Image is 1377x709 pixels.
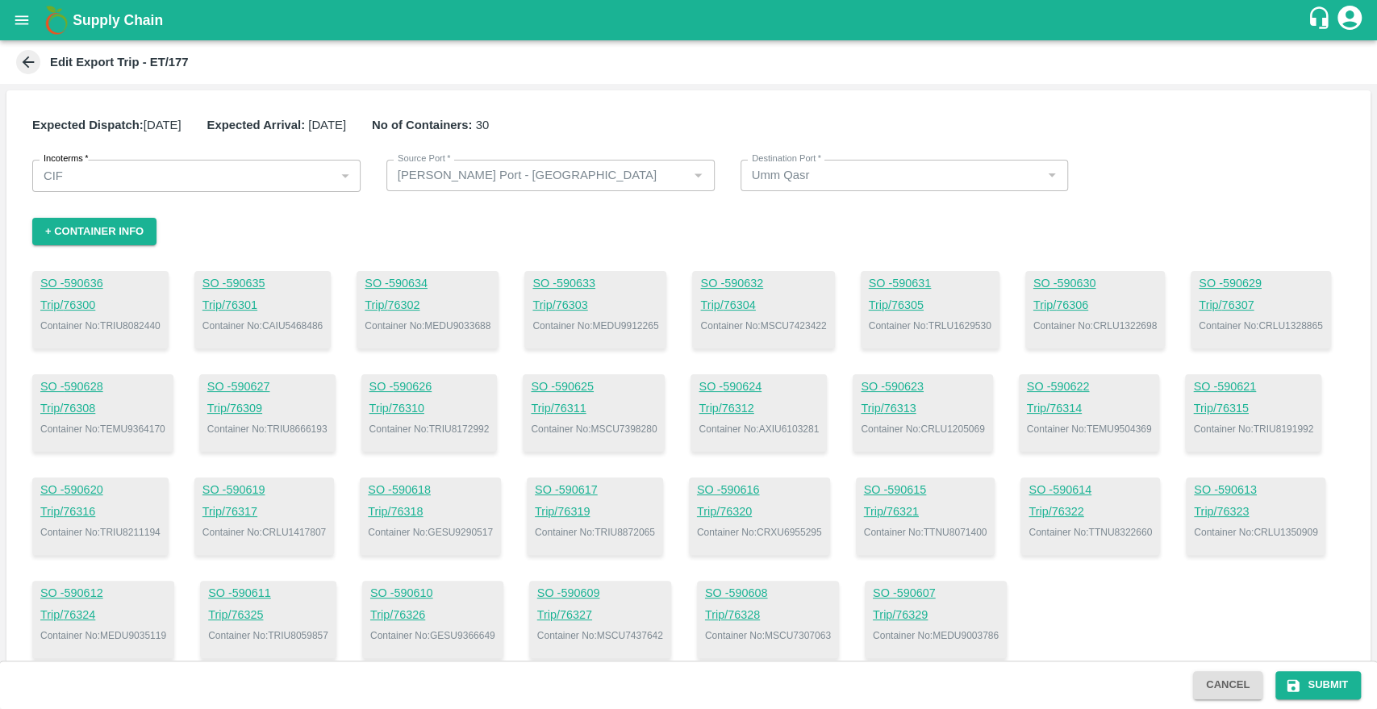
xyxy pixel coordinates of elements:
[372,119,473,131] b: No of Containers:
[1029,503,1152,521] a: Trip/76322
[1029,525,1152,540] p: Container No: TTNU8322660
[368,482,493,499] a: SO -590618
[1275,671,1361,699] button: Submit
[861,422,984,436] p: Container No: CRLU1205069
[32,218,156,246] button: + Container Info
[869,297,991,315] a: Trip/76305
[537,628,663,643] p: Container No: MSCU7437642
[697,525,822,540] p: Container No: CRXU6955295
[207,119,306,131] b: Expected Arrival:
[1029,482,1152,499] a: SO -590614
[40,4,73,36] img: logo
[208,607,328,624] a: Trip/76325
[1194,482,1317,499] a: SO -590613
[531,378,657,396] a: SO -590625
[202,275,323,293] a: SO -590635
[537,585,663,603] a: SO -590609
[699,378,819,396] a: SO -590624
[864,525,987,540] p: Container No: TTNU8071400
[202,297,323,315] a: Trip/76301
[1027,378,1152,396] a: SO -590622
[1199,275,1322,293] a: SO -590629
[699,422,819,436] p: Container No: AXIU6103281
[532,319,658,333] p: Container No: MEDU9912265
[1033,275,1157,293] a: SO -590630
[391,165,683,186] input: Select Source port
[531,422,657,436] p: Container No: MSCU7398280
[1193,422,1313,436] p: Container No: TRIU8191992
[705,607,831,624] a: Trip/76328
[40,400,165,418] a: Trip/76308
[700,319,826,333] p: Container No: MSCU7423422
[697,482,822,499] a: SO -590616
[1193,671,1262,699] button: Cancel
[40,275,161,293] a: SO -590636
[873,607,999,624] a: Trip/76329
[32,116,182,134] p: [DATE]
[40,525,161,540] p: Container No: TRIU8211194
[369,378,490,396] a: SO -590626
[1307,6,1335,35] div: customer-support
[873,628,999,643] p: Container No: MEDU9003786
[861,400,984,418] a: Trip/76313
[1199,319,1322,333] p: Container No: CRLU1328865
[365,297,490,315] a: Trip/76302
[369,400,490,418] a: Trip/76310
[700,297,826,315] a: Trip/76304
[44,152,88,165] label: Incoterms
[1194,503,1317,521] a: Trip/76323
[532,297,658,315] a: Trip/76303
[50,56,189,69] b: Edit Export Trip - ET/177
[202,503,326,521] a: Trip/76317
[1194,525,1317,540] p: Container No: CRLU1350909
[44,167,63,185] p: CIF
[40,503,161,521] a: Trip/76316
[372,116,489,134] p: 30
[370,585,495,603] a: SO -590610
[40,585,166,603] a: SO -590612
[32,119,144,131] b: Expected Dispatch:
[207,422,328,436] p: Container No: TRIU8666193
[3,2,40,39] button: open drawer
[535,525,655,540] p: Container No: TRIU8872065
[1027,400,1152,418] a: Trip/76314
[202,319,323,333] p: Container No: CAIU5468486
[1027,422,1152,436] p: Container No: TEMU9504369
[208,628,328,643] p: Container No: TRIU8059857
[532,275,658,293] a: SO -590633
[700,275,826,293] a: SO -590632
[1193,400,1313,418] a: Trip/76315
[365,275,490,293] a: SO -590634
[40,422,165,436] p: Container No: TEMU9364170
[208,585,328,603] a: SO -590611
[699,400,819,418] a: Trip/76312
[40,607,166,624] a: Trip/76324
[697,503,822,521] a: Trip/76320
[73,12,163,28] b: Supply Chain
[1033,297,1157,315] a: Trip/76306
[368,503,493,521] a: Trip/76318
[73,9,1307,31] a: Supply Chain
[398,152,450,165] label: Source Port
[869,319,991,333] p: Container No: TRLU1629530
[1033,319,1157,333] p: Container No: CRLU1322698
[368,525,493,540] p: Container No: GESU9290517
[365,319,490,333] p: Container No: MEDU9033688
[207,378,328,396] a: SO -590627
[40,378,165,396] a: SO -590628
[370,628,495,643] p: Container No: GESU9366649
[1193,378,1313,396] a: SO -590621
[369,422,490,436] p: Container No: TRIU8172992
[207,116,346,134] p: [DATE]
[40,482,161,499] a: SO -590620
[535,503,655,521] a: Trip/76319
[537,607,663,624] a: Trip/76327
[869,275,991,293] a: SO -590631
[1335,3,1364,37] div: account of current user
[40,628,166,643] p: Container No: MEDU9035119
[1199,297,1322,315] a: Trip/76307
[864,503,987,521] a: Trip/76321
[535,482,655,499] a: SO -590617
[207,400,328,418] a: Trip/76309
[202,482,326,499] a: SO -590619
